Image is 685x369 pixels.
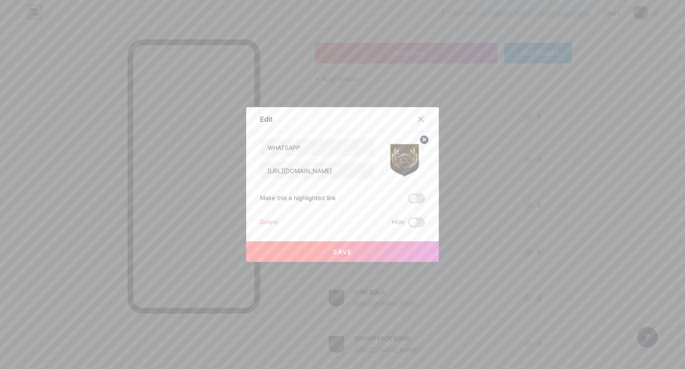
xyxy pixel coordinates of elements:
[384,138,425,180] img: link_thumbnail
[260,139,373,156] input: Title
[333,248,352,255] span: Save
[246,241,439,262] button: Save
[260,217,278,228] div: Delete
[392,217,405,228] span: Hide
[260,162,373,179] input: URL
[260,114,273,124] div: Edit
[260,193,336,204] div: Make this a highlighted link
